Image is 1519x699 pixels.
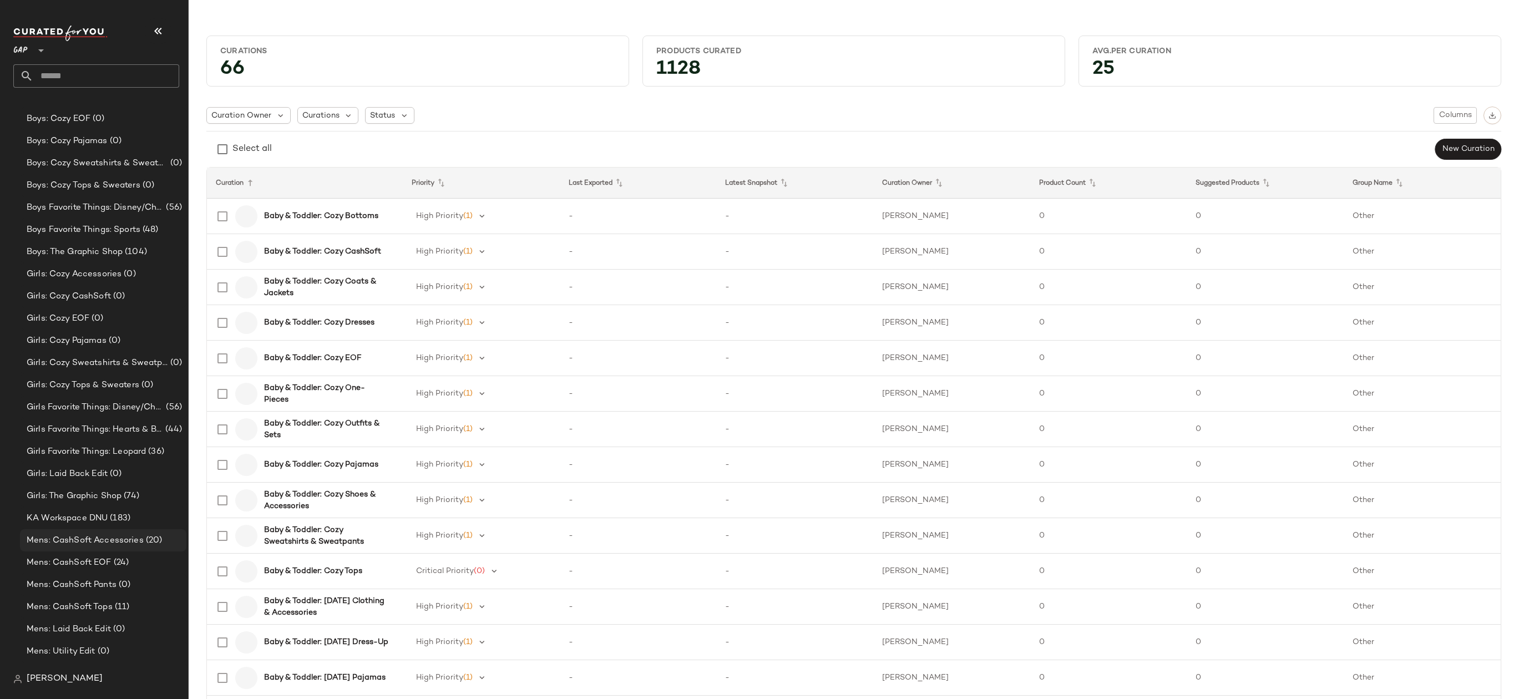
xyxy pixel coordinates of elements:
[1187,305,1344,341] td: 0
[27,556,112,569] span: Mens: CashSoft EOF
[108,135,121,148] span: (0)
[144,534,163,547] span: (20)
[1187,589,1344,625] td: 0
[1187,341,1344,376] td: 0
[89,312,103,325] span: (0)
[1030,589,1187,625] td: 0
[27,335,107,347] span: Girls: Cozy Pajamas
[27,312,89,325] span: Girls: Cozy EOF
[416,389,463,398] span: High Priority
[220,46,615,57] div: Curations
[27,667,149,680] span: New: CashSoft Baby + Toddler
[560,625,717,660] td: -
[27,290,111,303] span: Girls: Cozy CashSoft
[463,318,473,327] span: (1)
[108,512,130,525] span: (183)
[27,534,144,547] span: Mens: CashSoft Accessories
[1344,341,1501,376] td: Other
[264,246,381,257] b: Baby & Toddler: Cozy CashSoft
[264,636,388,648] b: Baby & Toddler: [DATE] Dress-Up
[1187,660,1344,696] td: 0
[560,660,717,696] td: -
[1344,518,1501,554] td: Other
[123,246,147,259] span: (104)
[873,660,1030,696] td: [PERSON_NAME]
[149,667,167,680] span: (32)
[416,673,463,682] span: High Priority
[1344,168,1501,199] th: Group Name
[168,357,182,369] span: (0)
[1344,554,1501,589] td: Other
[1187,483,1344,518] td: 0
[416,531,463,540] span: High Priority
[108,468,121,480] span: (0)
[1030,660,1187,696] td: 0
[416,212,463,220] span: High Priority
[1344,412,1501,447] td: Other
[1030,483,1187,518] td: 0
[463,389,473,398] span: (1)
[113,601,130,614] span: (11)
[211,61,624,82] div: 66
[1344,447,1501,483] td: Other
[1187,554,1344,589] td: 0
[1187,412,1344,447] td: 0
[1344,234,1501,270] td: Other
[716,483,873,518] td: -
[716,199,873,234] td: -
[1030,518,1187,554] td: 0
[27,490,121,503] span: Girls: The Graphic Shop
[463,354,473,362] span: (1)
[1344,625,1501,660] td: Other
[112,556,129,569] span: (24)
[873,412,1030,447] td: [PERSON_NAME]
[560,168,717,199] th: Last Exported
[560,199,717,234] td: -
[873,270,1030,305] td: [PERSON_NAME]
[13,38,28,58] span: GAP
[370,110,395,121] span: Status
[716,660,873,696] td: -
[27,357,168,369] span: Girls: Cozy Sweatshirts & Sweatpants
[27,468,108,480] span: Girls: Laid Back Edit
[403,168,560,199] th: Priority
[416,602,463,611] span: High Priority
[27,601,113,614] span: Mens: CashSoft Tops
[27,423,163,436] span: Girls Favorite Things: Hearts & Bows
[463,531,473,540] span: (1)
[873,625,1030,660] td: [PERSON_NAME]
[463,425,473,433] span: (1)
[211,110,271,121] span: Curation Owner
[416,638,463,646] span: High Priority
[27,268,121,281] span: Girls: Cozy Accessories
[140,179,154,192] span: (0)
[168,157,182,170] span: (0)
[111,290,125,303] span: (0)
[1030,341,1187,376] td: 0
[264,210,378,222] b: Baby & Toddler: Cozy Bottoms
[416,567,474,575] span: Critical Priority
[1344,199,1501,234] td: Other
[27,246,123,259] span: Boys: The Graphic Shop
[716,412,873,447] td: -
[111,623,125,636] span: (0)
[1092,46,1487,57] div: Avg.per Curation
[27,224,140,236] span: Boys Favorite Things: Sports
[873,376,1030,412] td: [PERSON_NAME]
[463,247,473,256] span: (1)
[416,496,463,504] span: High Priority
[716,447,873,483] td: -
[1030,447,1187,483] td: 0
[1344,305,1501,341] td: Other
[1344,660,1501,696] td: Other
[1030,305,1187,341] td: 0
[121,490,139,503] span: (74)
[873,341,1030,376] td: [PERSON_NAME]
[140,224,159,236] span: (48)
[264,595,389,619] b: Baby & Toddler: [DATE] Clothing & Accessories
[1187,376,1344,412] td: 0
[264,565,362,577] b: Baby & Toddler: Cozy Tops
[560,554,717,589] td: -
[716,625,873,660] td: -
[232,143,272,156] div: Select all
